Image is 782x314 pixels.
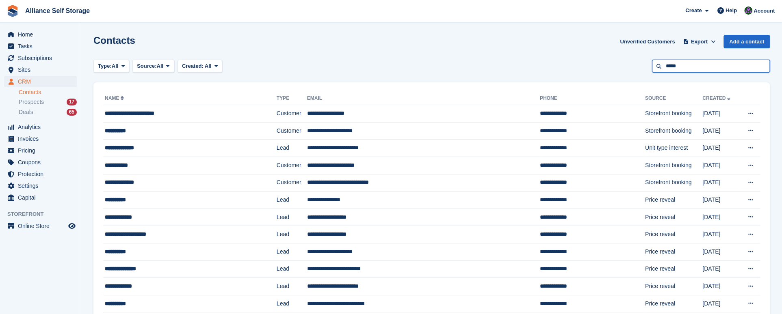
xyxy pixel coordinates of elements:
[754,7,775,15] span: Account
[18,76,67,87] span: CRM
[6,5,19,17] img: stora-icon-8386f47178a22dfd0bd8f6a31ec36ba5ce8667c1dd55bd0f319d3a0aa187defe.svg
[702,174,739,191] td: [DATE]
[132,60,174,73] button: Source: All
[702,122,739,140] td: [DATE]
[702,226,739,243] td: [DATE]
[702,243,739,260] td: [DATE]
[19,88,77,96] a: Contacts
[702,140,739,157] td: [DATE]
[277,260,307,278] td: Lead
[277,92,307,105] th: Type
[681,35,717,48] button: Export
[702,191,739,209] td: [DATE]
[18,133,67,144] span: Invoices
[645,140,702,157] td: Unit type interest
[18,157,67,168] span: Coupons
[93,35,135,46] h1: Contacts
[67,109,77,116] div: 65
[7,210,81,218] span: Storefront
[645,260,702,278] td: Price reveal
[18,29,67,40] span: Home
[182,63,204,69] span: Created:
[112,62,119,70] span: All
[178,60,222,73] button: Created: All
[98,62,112,70] span: Type:
[691,38,708,46] span: Export
[205,63,212,69] span: All
[4,180,77,191] a: menu
[18,180,67,191] span: Settings
[702,260,739,278] td: [DATE]
[19,108,33,116] span: Deals
[4,52,77,64] a: menu
[277,191,307,209] td: Lead
[645,92,702,105] th: Source
[724,35,770,48] a: Add a contact
[702,209,739,226] td: [DATE]
[645,157,702,174] td: Storefront booking
[18,41,67,52] span: Tasks
[18,145,67,156] span: Pricing
[19,98,44,106] span: Prospects
[645,122,702,140] td: Storefront booking
[19,98,77,106] a: Prospects 17
[645,243,702,260] td: Price reveal
[307,92,540,105] th: Email
[617,35,678,48] a: Unverified Customers
[4,64,77,75] a: menu
[744,6,752,15] img: Romilly Norton
[4,168,77,180] a: menu
[157,62,164,70] span: All
[645,295,702,312] td: Price reveal
[4,76,77,87] a: menu
[645,174,702,191] td: Storefront booking
[4,41,77,52] a: menu
[645,278,702,295] td: Price reveal
[702,157,739,174] td: [DATE]
[18,168,67,180] span: Protection
[4,133,77,144] a: menu
[18,64,67,75] span: Sites
[4,145,77,156] a: menu
[645,191,702,209] td: Price reveal
[645,226,702,243] td: Price reveal
[277,209,307,226] td: Lead
[277,157,307,174] td: Customer
[702,95,732,101] a: Created
[4,29,77,40] a: menu
[277,226,307,243] td: Lead
[277,295,307,312] td: Lead
[19,108,77,116] a: Deals 65
[645,105,702,123] td: Storefront booking
[685,6,702,15] span: Create
[137,62,156,70] span: Source:
[277,243,307,260] td: Lead
[4,192,77,203] a: menu
[67,221,77,231] a: Preview store
[540,92,645,105] th: Phone
[18,52,67,64] span: Subscriptions
[277,122,307,140] td: Customer
[4,220,77,232] a: menu
[277,174,307,191] td: Customer
[22,4,93,17] a: Alliance Self Storage
[702,295,739,312] td: [DATE]
[277,105,307,123] td: Customer
[702,105,739,123] td: [DATE]
[277,278,307,295] td: Lead
[105,95,126,101] a: Name
[4,121,77,133] a: menu
[702,278,739,295] td: [DATE]
[93,60,129,73] button: Type: All
[645,209,702,226] td: Price reveal
[18,192,67,203] span: Capital
[726,6,737,15] span: Help
[277,140,307,157] td: Lead
[18,220,67,232] span: Online Store
[67,99,77,105] div: 17
[18,121,67,133] span: Analytics
[4,157,77,168] a: menu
